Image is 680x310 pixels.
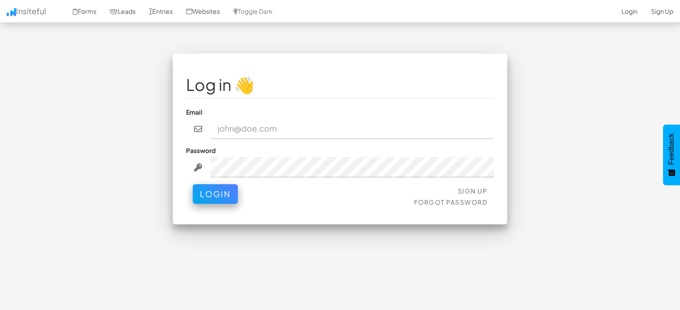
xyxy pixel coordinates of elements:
span: Feedback [668,133,676,165]
a: Forgot Password [414,198,488,206]
img: icon.png [7,8,16,16]
a: Sign Up [458,187,488,195]
label: Password [186,146,216,155]
button: Feedback - Show survey [663,124,680,185]
h1: Log in 👋 [186,76,494,94]
label: Email [186,107,203,116]
button: Login [193,184,238,204]
input: john@doe.com [211,119,494,139]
